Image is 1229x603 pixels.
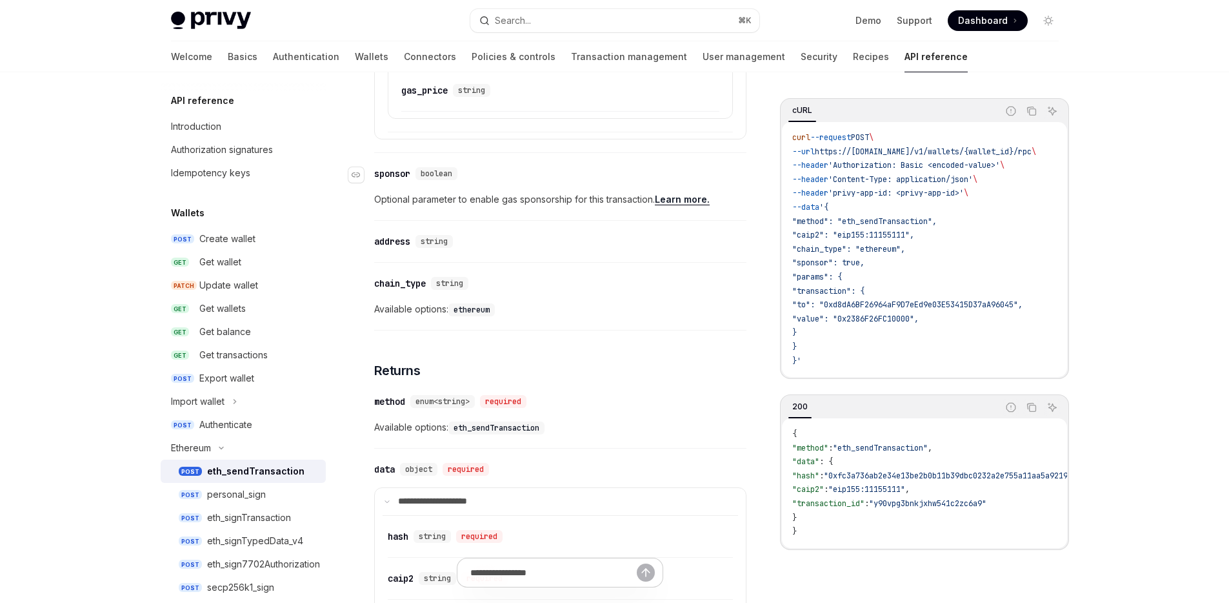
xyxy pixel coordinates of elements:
span: } [792,342,797,352]
span: Returns [374,362,421,380]
div: Get wallet [199,254,241,270]
span: PATCH [171,281,197,291]
span: "eth_sendTransaction" [833,443,928,453]
span: : [819,471,824,481]
span: "caip2": "eip155:11155111", [792,230,914,240]
a: POSTeth_signTypedData_v4 [161,529,326,553]
a: GETGet wallets [161,297,326,320]
span: https://[DOMAIN_NAME]/v1/wallets/{wallet_id}/rpc [815,147,1032,157]
span: \ [964,188,968,198]
a: Security [801,41,837,72]
img: light logo [171,12,251,30]
a: POSTAuthenticate [161,413,326,436]
a: Welcome [171,41,212,72]
span: \ [869,132,874,143]
a: POSTsecp256k1_sign [161,576,326,599]
span: \ [973,174,977,185]
span: POST [179,490,202,500]
div: hash [388,530,408,543]
span: "0xfc3a736ab2e34e13be2b0b11b39dbc0232a2e755a11aa5a9219890d3b2c6c7d8" [824,471,1131,481]
a: Dashboard [948,10,1028,31]
a: Wallets [355,41,388,72]
span: enum<string> [415,396,470,407]
span: GET [171,258,189,267]
span: "caip2" [792,484,824,495]
div: Authenticate [199,417,252,433]
a: POSTCreate wallet [161,227,326,250]
button: Report incorrect code [1003,399,1019,416]
input: Ask a question... [470,558,637,587]
span: } [792,513,797,523]
a: Idempotency keys [161,161,326,185]
span: Available options: [374,420,746,435]
div: Get wallets [199,301,246,316]
button: Open search [470,9,759,32]
span: curl [792,132,810,143]
span: "transaction": { [792,286,864,296]
span: 'privy-app-id: <privy-app-id>' [828,188,964,198]
span: POST [179,560,202,569]
a: Connectors [404,41,456,72]
span: \ [1032,147,1036,157]
div: required [480,395,526,408]
button: Ask AI [1044,399,1061,416]
a: Basics [228,41,257,72]
button: Copy the contents from the code block [1023,103,1040,119]
div: sponsor [374,167,410,180]
div: Get transactions [199,347,268,363]
span: --header [792,188,828,198]
span: "params": { [792,272,842,282]
div: Authorization signatures [171,142,273,158]
button: Copy the contents from the code block [1023,399,1040,416]
span: '{ [819,202,828,212]
div: method [374,395,405,408]
span: : [864,498,869,509]
a: Authentication [273,41,339,72]
a: POSTeth_signTransaction [161,506,326,529]
div: address [374,235,410,248]
span: }' [792,356,801,366]
div: data [374,463,395,476]
span: { [792,429,797,439]
span: POST [171,234,194,244]
a: User management [703,41,785,72]
a: POSTeth_sendTransaction [161,460,326,483]
div: eth_sign7702Authorization [207,557,320,572]
a: POSTpersonal_sign [161,483,326,506]
span: "value": "0x2386F26FC10000", [792,314,919,324]
a: GETGet transactions [161,343,326,367]
div: Get balance [199,324,251,340]
span: } [792,327,797,338]
span: --data [792,202,819,212]
span: --url [792,147,815,157]
button: Ask AI [1044,103,1061,119]
a: Navigate to header [348,162,374,188]
a: POSTExport wallet [161,367,326,390]
a: Introduction [161,115,326,138]
button: Toggle Ethereum section [161,436,326,460]
div: eth_signTypedData_v4 [207,533,303,549]
a: Learn more. [655,194,710,205]
span: object [405,464,432,475]
div: Idempotency keys [171,165,250,181]
div: eth_sendTransaction [207,464,305,479]
span: "data" [792,456,819,467]
button: Toggle dark mode [1038,10,1059,31]
div: Search... [495,13,531,28]
button: Report incorrect code [1003,103,1019,119]
span: "sponsor": true, [792,258,864,268]
a: Policies & controls [472,41,555,72]
div: cURL [788,103,816,118]
span: POST [179,583,202,593]
span: , [928,443,932,453]
a: PATCHUpdate wallet [161,274,326,297]
span: , [905,484,910,495]
a: API reference [904,41,968,72]
div: eth_signTransaction [207,510,291,526]
span: \ [1000,160,1004,170]
div: Import wallet [171,394,225,409]
span: "method": "eth_sendTransaction", [792,216,937,227]
span: POST [851,132,869,143]
div: Update wallet [199,278,258,293]
a: Recipes [853,41,889,72]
